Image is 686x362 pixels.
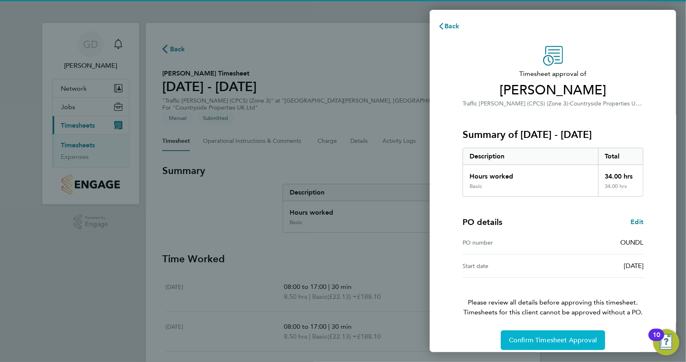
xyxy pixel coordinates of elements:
[463,128,643,141] h3: Summary of [DATE] - [DATE]
[470,183,482,190] div: Basic
[444,22,460,30] span: Back
[568,100,570,107] span: ·
[453,307,653,317] span: Timesheets for this client cannot be approved without a PO.
[653,329,679,355] button: Open Resource Center, 10 new notifications
[430,18,468,34] button: Back
[631,217,643,227] a: Edit
[631,218,643,226] span: Edit
[553,261,643,271] div: [DATE]
[463,165,598,183] div: Hours worked
[463,82,643,99] span: [PERSON_NAME]
[598,148,643,165] div: Total
[463,69,643,79] span: Timesheet approval of
[509,336,597,344] span: Confirm Timesheet Approval
[620,238,643,246] span: OUNDL
[653,335,660,346] div: 10
[453,278,653,317] p: Please review all details before approving this timesheet.
[463,261,553,271] div: Start date
[463,148,598,165] div: Description
[570,99,649,107] span: Countryside Properties UK Ltd
[598,183,643,196] div: 34.00 hrs
[598,165,643,183] div: 34.00 hrs
[463,148,643,197] div: Summary of 18 - 24 Aug 2025
[501,330,605,350] button: Confirm Timesheet Approval
[463,238,553,247] div: PO number
[463,216,502,228] h4: PO details
[463,100,568,107] span: Traffic [PERSON_NAME] (CPCS) (Zone 3)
